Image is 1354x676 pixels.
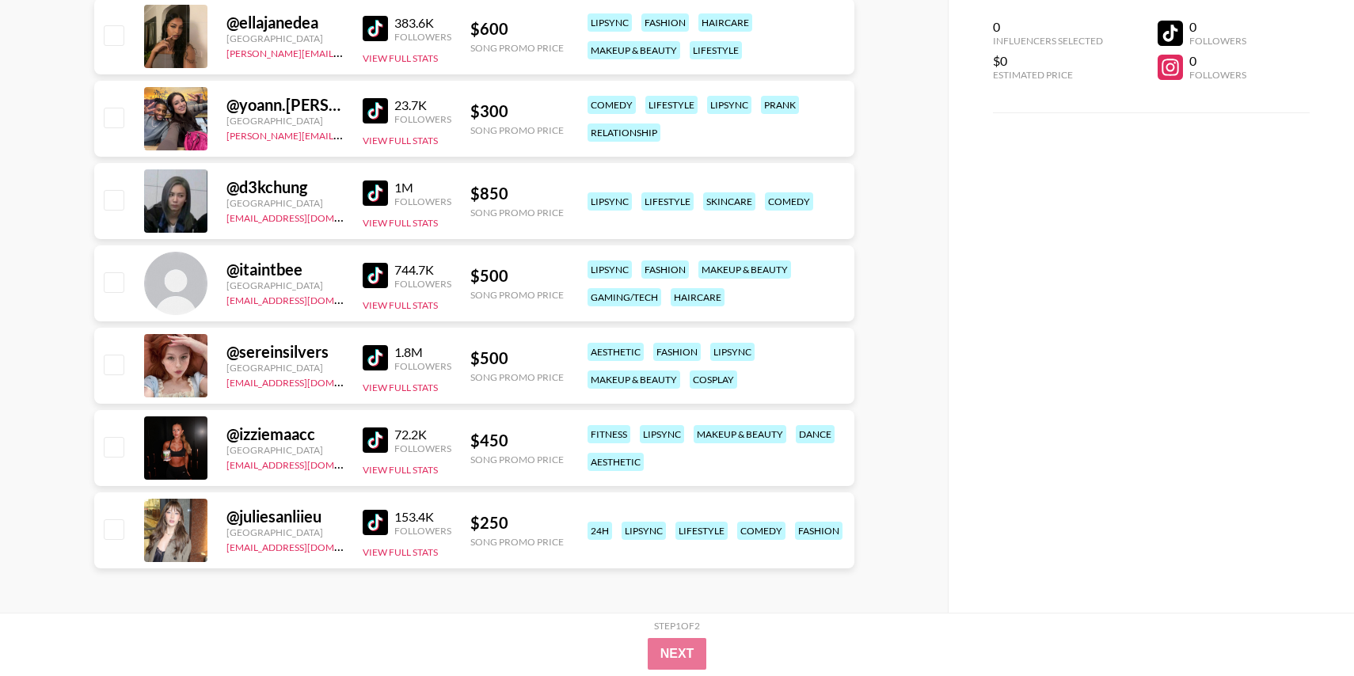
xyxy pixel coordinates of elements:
[394,525,451,537] div: Followers
[363,510,388,535] img: TikTok
[698,260,791,279] div: makeup & beauty
[226,279,344,291] div: [GEOGRAPHIC_DATA]
[707,96,751,114] div: lipsync
[226,456,386,471] a: [EMAIL_ADDRESS][DOMAIN_NAME]
[710,343,755,361] div: lipsync
[394,97,451,113] div: 23.7K
[1189,53,1246,69] div: 0
[690,41,742,59] div: lifestyle
[1275,597,1335,657] iframe: Drift Widget Chat Controller
[363,98,388,123] img: TikTok
[641,192,694,211] div: lifestyle
[226,444,344,456] div: [GEOGRAPHIC_DATA]
[588,425,630,443] div: fitness
[588,123,660,142] div: relationship
[363,52,438,64] button: View Full Stats
[622,522,666,540] div: lipsync
[795,522,842,540] div: fashion
[363,217,438,229] button: View Full Stats
[226,538,386,553] a: [EMAIL_ADDRESS][DOMAIN_NAME]
[588,96,636,114] div: comedy
[226,115,344,127] div: [GEOGRAPHIC_DATA]
[470,266,564,286] div: $ 500
[363,263,388,288] img: TikTok
[394,262,451,278] div: 744.7K
[226,507,344,526] div: @ juliesanliieu
[588,192,632,211] div: lipsync
[470,289,564,301] div: Song Promo Price
[761,96,799,114] div: prank
[394,427,451,442] div: 72.2K
[1189,69,1246,81] div: Followers
[993,35,1103,47] div: Influencers Selected
[226,424,344,444] div: @ izziemaacc
[675,522,728,540] div: lifestyle
[394,15,451,31] div: 383.6K
[470,207,564,218] div: Song Promo Price
[470,513,564,533] div: $ 250
[690,370,737,389] div: cosplay
[394,442,451,454] div: Followers
[671,288,725,306] div: haircare
[363,299,438,311] button: View Full Stats
[226,197,344,209] div: [GEOGRAPHIC_DATA]
[654,620,700,632] div: Step 1 of 2
[993,19,1103,35] div: 0
[363,427,388,453] img: TikTok
[394,196,451,207] div: Followers
[470,42,564,54] div: Song Promo Price
[588,13,632,32] div: lipsync
[226,127,461,142] a: [PERSON_NAME][EMAIL_ADDRESS][DOMAIN_NAME]
[363,382,438,393] button: View Full Stats
[470,124,564,136] div: Song Promo Price
[698,13,752,32] div: haircare
[470,371,564,383] div: Song Promo Price
[737,522,785,540] div: comedy
[694,425,786,443] div: makeup & beauty
[470,536,564,548] div: Song Promo Price
[394,360,451,372] div: Followers
[226,13,344,32] div: @ ellajanedea
[470,454,564,465] div: Song Promo Price
[226,95,344,115] div: @ yoann.[PERSON_NAME]
[648,638,707,670] button: Next
[363,180,388,206] img: TikTok
[470,348,564,368] div: $ 500
[796,425,835,443] div: dance
[394,31,451,43] div: Followers
[394,344,451,360] div: 1.8M
[703,192,755,211] div: skincare
[226,291,386,306] a: [EMAIL_ADDRESS][DOMAIN_NAME]
[588,370,680,389] div: makeup & beauty
[1189,19,1246,35] div: 0
[226,44,461,59] a: [PERSON_NAME][EMAIL_ADDRESS][DOMAIN_NAME]
[363,345,388,370] img: TikTok
[765,192,813,211] div: comedy
[226,362,344,374] div: [GEOGRAPHIC_DATA]
[226,209,386,224] a: [EMAIL_ADDRESS][DOMAIN_NAME]
[363,546,438,558] button: View Full Stats
[394,278,451,290] div: Followers
[641,13,689,32] div: fashion
[640,425,684,443] div: lipsync
[226,32,344,44] div: [GEOGRAPHIC_DATA]
[588,343,644,361] div: aesthetic
[588,453,644,471] div: aesthetic
[363,16,388,41] img: TikTok
[226,177,344,197] div: @ d3kchung
[588,41,680,59] div: makeup & beauty
[226,260,344,279] div: @ itaintbee
[645,96,698,114] div: lifestyle
[394,180,451,196] div: 1M
[394,509,451,525] div: 153.4K
[363,135,438,146] button: View Full Stats
[1189,35,1246,47] div: Followers
[470,184,564,203] div: $ 850
[394,113,451,125] div: Followers
[226,342,344,362] div: @ sereinsilvers
[993,69,1103,81] div: Estimated Price
[470,431,564,450] div: $ 450
[470,101,564,121] div: $ 300
[993,53,1103,69] div: $0
[641,260,689,279] div: fashion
